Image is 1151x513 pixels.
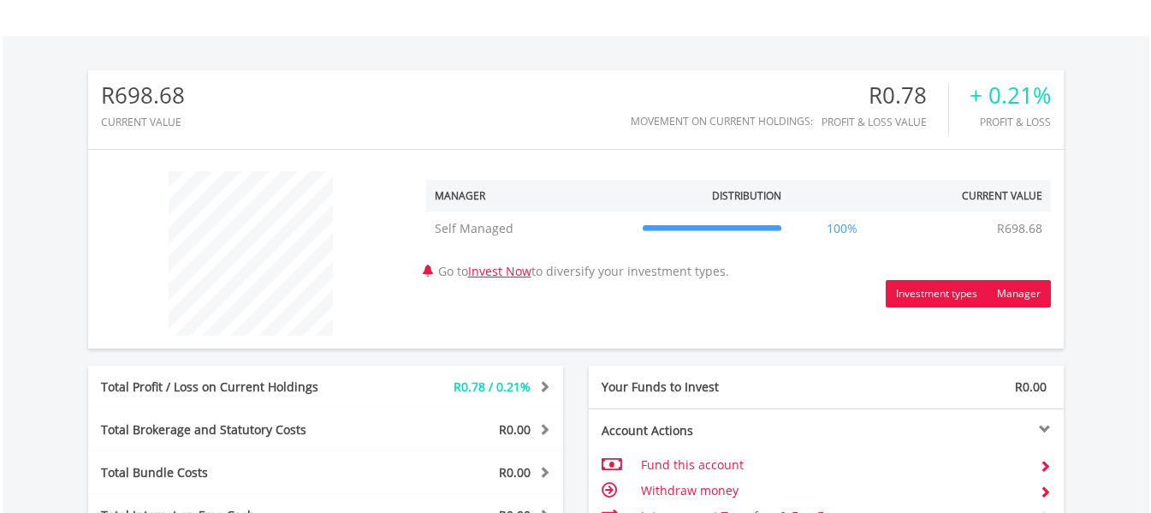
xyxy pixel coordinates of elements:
[413,163,1064,307] div: Go to to diversify your investment types.
[426,180,634,212] th: Manager
[468,263,531,279] a: Invest Now
[101,116,185,128] div: CURRENT VALUE
[499,464,531,480] span: R0.00
[88,421,365,438] div: Total Brokerage and Statutory Costs
[454,379,531,395] span: R0.78 / 0.21%
[970,116,1051,128] div: Profit & Loss
[426,212,634,246] td: Self Managed
[894,180,1051,212] th: Current Value
[712,188,781,203] div: Distribution
[631,116,813,127] div: Movement on Current Holdings:
[1015,379,1047,395] span: R0.00
[790,212,894,246] td: 100%
[641,452,1025,478] td: Fund this account
[988,212,1051,246] td: R698.68
[970,83,1051,108] div: + 0.21%
[589,422,827,439] div: Account Actions
[88,379,365,396] div: Total Profit / Loss on Current Holdings
[822,116,948,128] div: Profit & Loss Value
[499,421,531,438] span: R0.00
[822,83,948,108] div: R0.78
[101,83,185,108] div: R698.68
[987,280,1051,307] button: Manager
[88,464,365,481] div: Total Bundle Costs
[886,280,988,307] button: Investment types
[641,478,1025,504] td: Withdraw money
[589,379,827,396] div: Your Funds to Invest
